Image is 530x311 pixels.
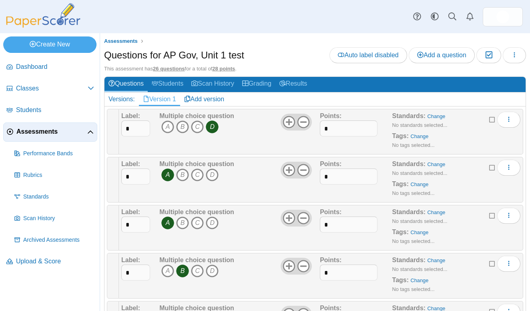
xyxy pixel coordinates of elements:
[428,209,446,215] a: Change
[176,265,189,277] i: B
[104,65,526,72] div: This assessment has for a total of .
[392,238,435,244] small: No tags selected...
[11,209,97,228] a: Scan History
[104,77,148,92] a: Questions
[428,257,446,263] a: Change
[3,122,97,142] a: Assessments
[3,58,97,77] a: Dashboard
[161,265,174,277] i: A
[206,265,219,277] i: D
[392,190,435,196] small: No tags selected...
[320,257,341,263] b: Points:
[23,193,94,201] span: Standards
[191,265,204,277] i: C
[329,47,407,63] a: Auto label disabled
[11,187,97,207] a: Standards
[392,161,426,167] b: Standards:
[212,66,235,72] u: 28 points
[497,208,520,224] button: More options
[191,120,204,133] i: C
[16,62,94,71] span: Dashboard
[176,169,189,181] i: B
[16,127,87,136] span: Assessments
[392,142,435,148] small: No tags selected...
[180,92,229,106] a: Add version
[428,113,446,119] a: Change
[238,77,275,92] a: Grading
[410,229,428,235] a: Change
[148,77,187,92] a: Students
[338,52,398,58] span: Auto label disabled
[497,112,520,128] button: More options
[121,112,140,119] b: Label:
[392,229,409,235] b: Tags:
[23,236,94,244] span: Archived Assessments
[3,22,83,29] a: PaperScorer
[3,252,97,271] a: Upload & Score
[410,277,428,283] a: Change
[3,79,97,98] a: Classes
[104,48,244,62] h1: Questions for AP Gov, Unit 1 test
[392,257,426,263] b: Standards:
[483,7,523,26] a: ps.r5E9VB7rKI6hwE6f
[3,36,96,52] a: Create New
[104,92,139,106] div: Versions:
[16,257,94,266] span: Upload & Score
[497,256,520,272] button: More options
[139,92,180,106] a: Version 1
[320,112,341,119] b: Points:
[392,181,409,187] b: Tags:
[275,77,311,92] a: Results
[392,112,426,119] b: Standards:
[3,101,97,120] a: Students
[417,52,466,58] span: Add a question
[392,122,448,128] small: No standards selected...
[392,277,409,283] b: Tags:
[161,169,174,181] i: A
[320,209,341,215] b: Points:
[392,209,426,215] b: Standards:
[159,161,234,167] b: Multiple choice question
[320,161,341,167] b: Points:
[392,286,435,292] small: No tags selected...
[497,160,520,176] button: More options
[409,47,475,63] a: Add a question
[23,215,94,223] span: Scan History
[16,106,94,114] span: Students
[11,144,97,163] a: Performance Bands
[11,231,97,250] a: Archived Assessments
[206,217,219,229] i: D
[392,218,448,224] small: No standards selected...
[23,150,94,158] span: Performance Bands
[102,36,140,46] a: Assessments
[159,112,234,119] b: Multiple choice question
[16,84,88,93] span: Classes
[159,209,234,215] b: Multiple choice question
[392,266,448,272] small: No standards selected...
[11,166,97,185] a: Rubrics
[461,8,479,26] a: Alerts
[410,133,428,139] a: Change
[496,10,509,23] img: ps.r5E9VB7rKI6hwE6f
[121,209,140,215] b: Label:
[191,217,204,229] i: C
[159,257,234,263] b: Multiple choice question
[104,38,138,44] span: Assessments
[121,161,140,167] b: Label:
[23,171,94,179] span: Rubrics
[176,217,189,229] i: B
[121,257,140,263] b: Label:
[206,169,219,181] i: D
[176,120,189,133] i: B
[392,132,409,139] b: Tags:
[187,77,238,92] a: Scan History
[392,170,448,176] small: No standards selected...
[206,120,219,133] i: D
[153,66,185,72] u: 26 questions
[410,181,428,187] a: Change
[191,169,204,181] i: C
[161,217,174,229] i: A
[161,120,174,133] i: A
[428,161,446,167] a: Change
[3,3,83,28] img: PaperScorer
